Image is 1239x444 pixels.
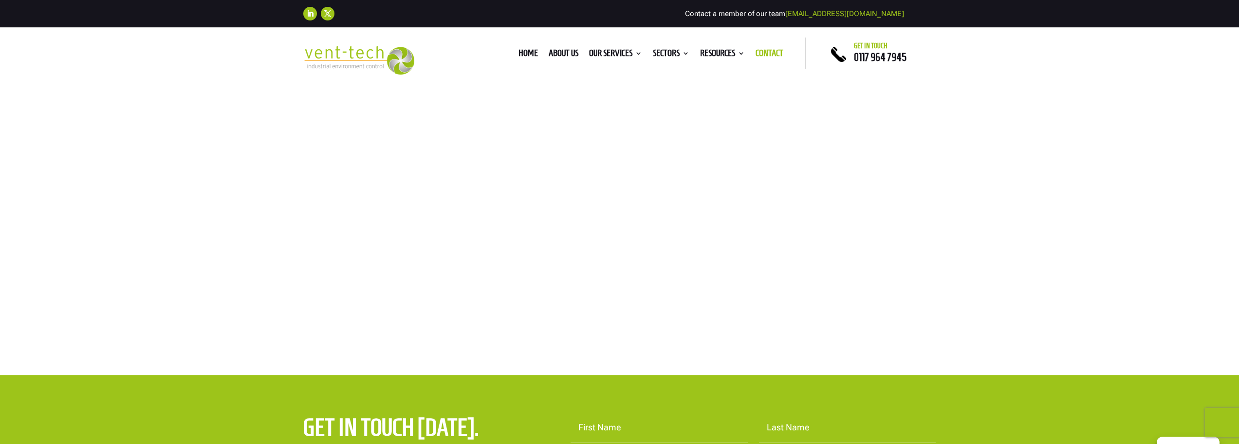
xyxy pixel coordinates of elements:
a: 0117 964 7945 [854,51,906,63]
a: Home [518,50,538,60]
a: Follow on X [321,7,334,20]
a: Follow on LinkedIn [303,7,317,20]
a: [EMAIL_ADDRESS][DOMAIN_NAME] [785,9,904,18]
a: Sectors [653,50,689,60]
a: About us [549,50,578,60]
span: Contact a member of our team [685,9,904,18]
a: Resources [700,50,745,60]
img: 2023-09-27T08_35_16.549ZVENT-TECH---Clear-background [303,46,415,75]
a: Contact [756,50,783,60]
a: Our Services [589,50,642,60]
input: Last Name [759,413,936,443]
input: First Name [571,413,748,443]
span: Get in touch [854,42,888,50]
